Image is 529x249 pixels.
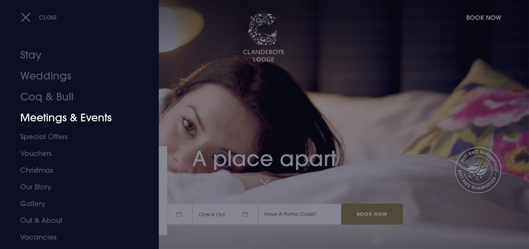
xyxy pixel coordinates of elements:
[20,86,130,107] a: Coq & Bull
[20,212,130,229] a: Out & About
[39,14,57,21] span: Close
[20,128,130,145] a: Special Offers
[20,195,130,212] a: Gallery
[20,107,130,128] a: Meetings & Events
[20,179,130,195] a: Our Story
[20,145,130,162] a: Vouchers
[20,229,130,246] a: Vacancies
[20,162,130,179] a: Christmas
[21,10,57,24] button: Close
[20,45,130,66] a: Stay
[20,66,130,86] a: Weddings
